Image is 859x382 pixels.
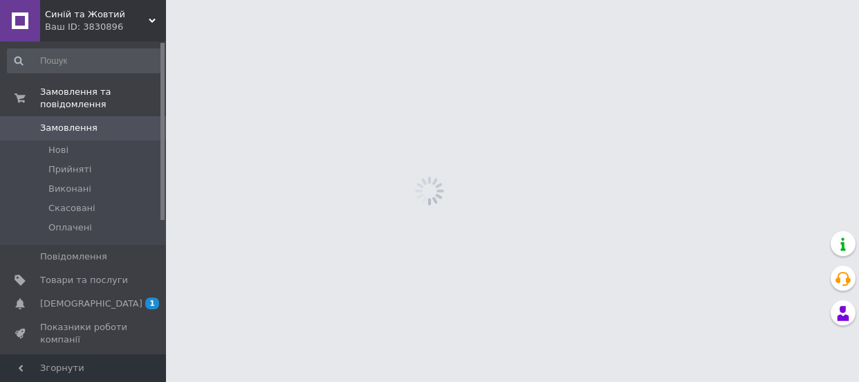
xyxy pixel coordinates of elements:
[48,144,68,156] span: Нові
[48,221,92,234] span: Оплачені
[48,183,91,195] span: Виконані
[45,21,166,33] div: Ваш ID: 3830896
[48,202,95,215] span: Скасовані
[40,122,98,134] span: Замовлення
[40,298,142,310] span: [DEMOGRAPHIC_DATA]
[145,298,159,309] span: 1
[40,321,128,346] span: Показники роботи компанії
[40,251,107,263] span: Повідомлення
[40,274,128,286] span: Товари та послуги
[7,48,163,73] input: Пошук
[45,8,149,21] span: Синій та Жовтий
[48,163,91,176] span: Прийняті
[40,86,166,111] span: Замовлення та повідомлення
